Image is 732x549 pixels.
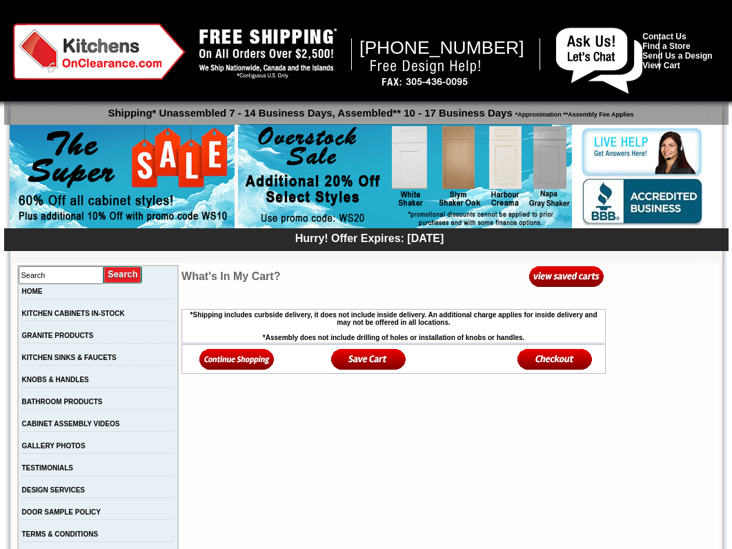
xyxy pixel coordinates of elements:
[103,266,143,284] input: Submit
[642,51,712,61] a: Send Us a Design
[22,354,117,361] a: KITCHEN SINKS & FAUCETS
[642,32,686,41] a: Contact Us
[190,311,597,326] b: *Shipping includes curbside delivery, it does not include inside delivery. An additional charge a...
[22,332,94,339] a: GRANITE PRODUCTS
[22,508,101,516] a: DOOR SAMPLE POLICY
[22,376,89,383] a: KNOBS & HANDLES
[642,41,690,51] a: Find a Store
[263,334,525,341] b: *Assembly does not include drilling of holes or installation of knobs or handles.
[513,108,634,118] span: *Approximation **Assembly Fee Applies
[22,464,73,472] a: TESTIMONIALS
[22,288,43,295] a: HOME
[181,265,404,288] td: What's In My Cart?
[22,486,86,494] a: DESIGN SERVICES
[22,398,103,406] a: BATHROOM PRODUCTS
[359,37,524,58] span: [PHONE_NUMBER]
[11,230,729,245] div: Hurry! Offer Expires: [DATE]
[22,420,120,428] a: CABINET ASSEMBLY VIDEOS
[199,348,275,370] img: Continue Shopping
[529,265,604,288] img: View Saved Carts
[517,348,593,370] img: Checkout
[331,348,406,370] img: Save Cart
[13,23,186,80] img: Kitchens on Clearance Logo
[22,530,99,538] a: TERMS & CONDITIONS
[22,310,125,317] a: KITCHEN CABINETS IN-STOCK
[642,61,680,70] a: View Cart
[11,101,729,119] p: Shipping* Unassembled 7 - 14 Business Days, Assembled** 10 - 17 Business Days
[22,442,86,450] a: GALLERY PHOTOS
